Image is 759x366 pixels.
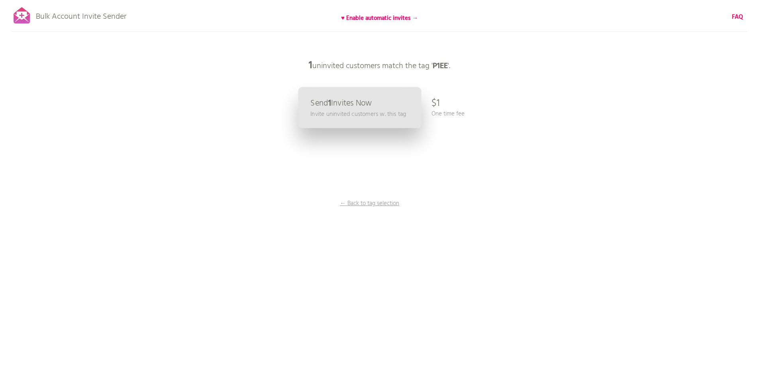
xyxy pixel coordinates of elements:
[310,110,406,119] p: Invite uninvited customers w. this tag
[732,12,743,22] b: FAQ
[431,92,440,115] p: $1
[732,13,743,22] a: FAQ
[298,87,421,128] a: Send1Invites Now Invite uninvited customers w. this tag
[431,110,465,118] p: One time fee
[36,5,126,25] p: Bulk Account Invite Sender
[260,54,499,78] p: uninvited customers match the tag ' '.
[340,199,400,208] p: ← Back to tag selection
[433,60,448,72] b: P1EE
[309,58,312,74] b: 1
[310,99,372,108] p: Send Invites Now
[328,97,331,110] b: 1
[341,14,418,23] b: ♥ Enable automatic invites →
